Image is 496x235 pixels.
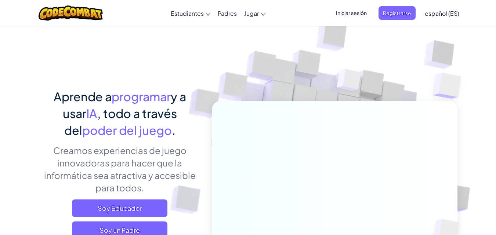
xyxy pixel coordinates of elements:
[379,6,416,20] button: Registrarse
[214,3,240,23] a: Padres
[39,5,103,21] img: CodeCombat logo
[86,106,97,121] span: IA
[172,123,175,137] span: .
[39,144,201,194] p: Creamos experiencias de juego innovadoras para hacer que la informática sea atractiva y accesible...
[244,10,259,17] span: Jugar
[171,10,204,17] span: Estudiantes
[323,55,376,109] img: Overlap cubes
[240,3,269,23] a: Jugar
[421,3,463,23] a: español (ES)
[332,6,371,20] button: Iniciar sesión
[54,89,112,104] span: Aprende a
[64,106,177,137] span: , todo a través del
[418,55,482,117] img: Overlap cubes
[112,89,171,104] span: programar
[82,123,172,137] span: poder del juego
[72,199,167,217] a: Soy Educador
[167,3,214,23] a: Estudiantes
[425,10,459,17] span: español (ES)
